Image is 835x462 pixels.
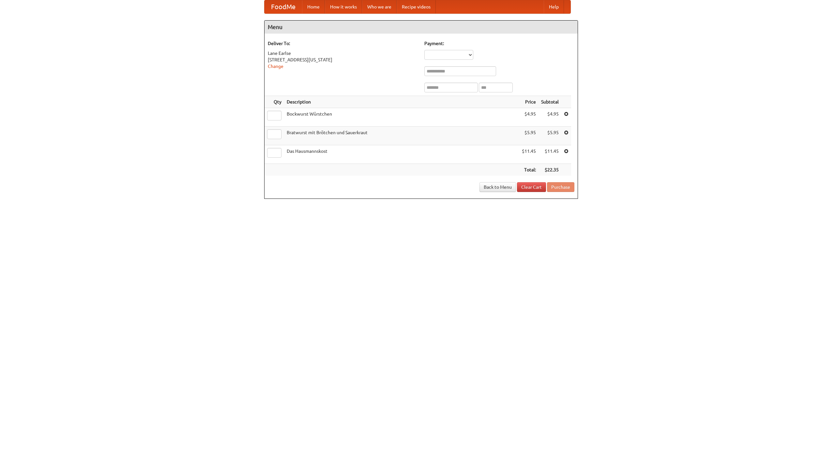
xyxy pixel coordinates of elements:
[265,21,578,34] h4: Menu
[539,127,561,145] td: $5.95
[284,145,519,164] td: Das Hausmannskost
[325,0,362,13] a: How it works
[519,145,539,164] td: $11.45
[362,0,397,13] a: Who we are
[284,96,519,108] th: Description
[519,127,539,145] td: $5.95
[424,40,574,47] h5: Payment:
[519,108,539,127] td: $4.95
[268,64,283,69] a: Change
[265,96,284,108] th: Qty
[268,40,418,47] h5: Deliver To:
[397,0,436,13] a: Recipe videos
[519,164,539,176] th: Total:
[284,108,519,127] td: Bockwurst Würstchen
[265,0,302,13] a: FoodMe
[539,164,561,176] th: $22.35
[519,96,539,108] th: Price
[539,145,561,164] td: $11.45
[539,96,561,108] th: Subtotal
[547,182,574,192] button: Purchase
[539,108,561,127] td: $4.95
[544,0,564,13] a: Help
[479,182,516,192] a: Back to Menu
[517,182,546,192] a: Clear Cart
[284,127,519,145] td: Bratwurst mit Brötchen und Sauerkraut
[302,0,325,13] a: Home
[268,56,418,63] div: [STREET_ADDRESS][US_STATE]
[268,50,418,56] div: Lane Earlse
